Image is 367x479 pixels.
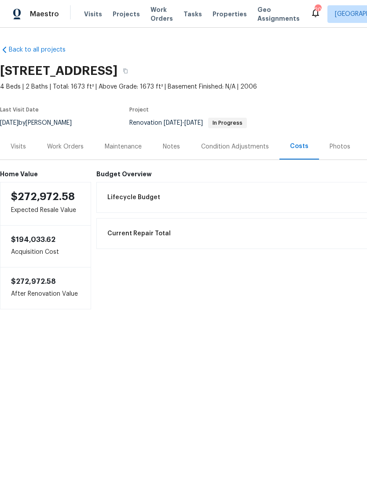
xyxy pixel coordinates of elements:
[330,142,350,151] div: Photos
[105,142,142,151] div: Maintenance
[30,10,59,19] span: Maestro
[84,10,102,19] span: Visits
[209,120,246,126] span: In Progress
[184,120,203,126] span: [DATE]
[164,120,203,126] span: -
[201,142,269,151] div: Condition Adjustments
[164,120,182,126] span: [DATE]
[117,63,133,79] button: Copy Address
[257,5,300,23] span: Geo Assignments
[213,10,247,19] span: Properties
[163,142,180,151] div: Notes
[11,142,26,151] div: Visits
[150,5,173,23] span: Work Orders
[129,107,149,112] span: Project
[107,193,160,202] span: Lifecycle Budget
[107,229,171,238] span: Current Repair Total
[11,278,56,285] span: $272,972.58
[183,11,202,17] span: Tasks
[113,10,140,19] span: Projects
[11,236,55,243] span: $194,033.62
[290,142,308,151] div: Costs
[47,142,84,151] div: Work Orders
[11,191,75,202] span: $272,972.58
[315,5,321,14] div: 20
[129,120,247,126] span: Renovation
